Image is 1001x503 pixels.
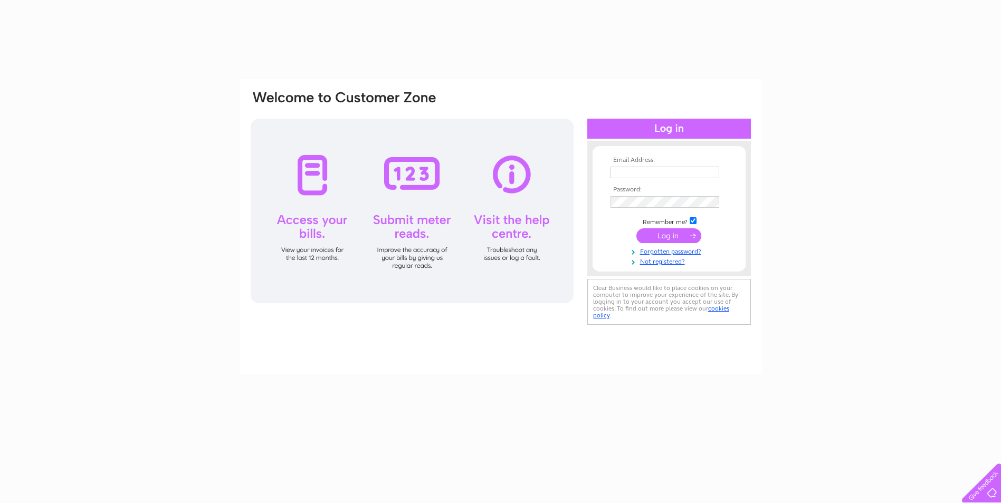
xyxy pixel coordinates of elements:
[636,228,701,243] input: Submit
[608,186,730,194] th: Password:
[587,279,751,325] div: Clear Business would like to place cookies on your computer to improve your experience of the sit...
[611,256,730,266] a: Not registered?
[611,246,730,256] a: Forgotten password?
[608,216,730,226] td: Remember me?
[593,305,729,319] a: cookies policy
[608,157,730,164] th: Email Address:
